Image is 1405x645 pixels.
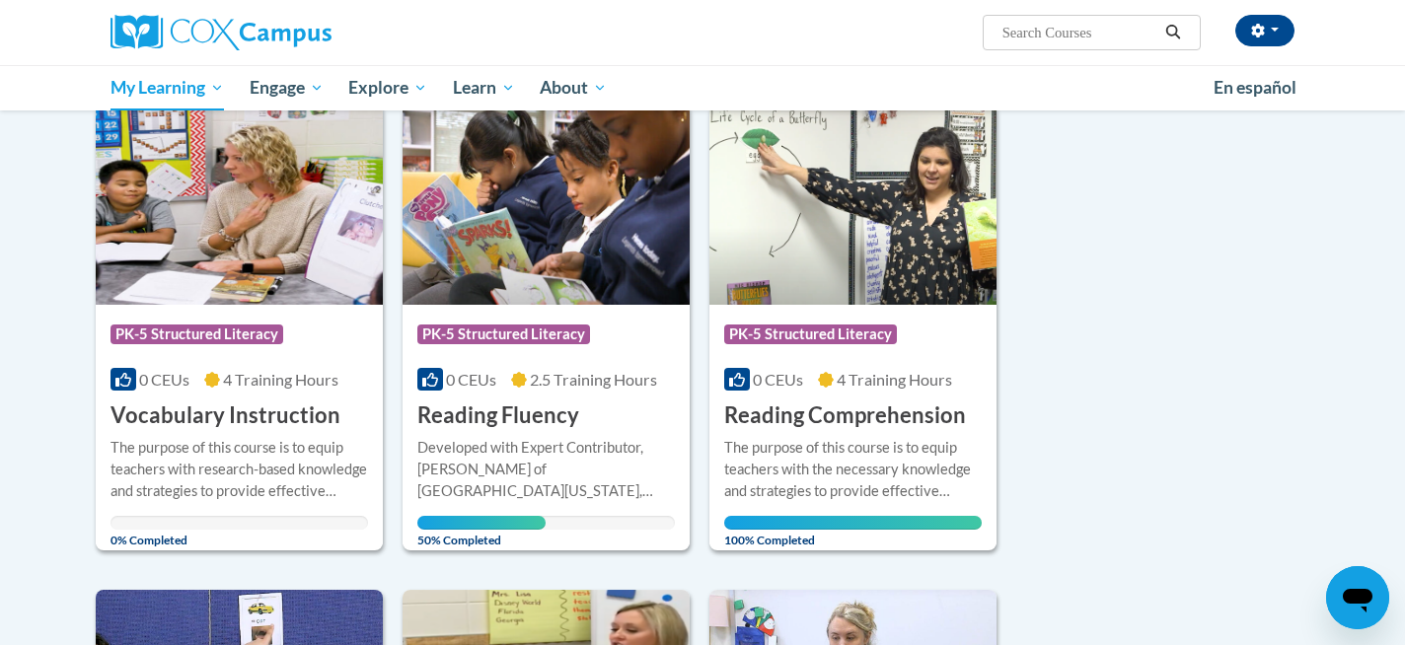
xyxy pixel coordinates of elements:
div: The purpose of this course is to equip teachers with research-based knowledge and strategies to p... [111,437,368,502]
a: Learn [440,65,528,110]
span: Engage [250,76,324,100]
a: Course LogoPK-5 Structured Literacy0 CEUs2.5 Training Hours Reading FluencyDeveloped with Expert ... [403,104,690,551]
a: Cox Campus [111,15,485,50]
a: Engage [237,65,336,110]
div: Developed with Expert Contributor, [PERSON_NAME] of [GEOGRAPHIC_DATA][US_STATE], [GEOGRAPHIC_DATA... [417,437,675,502]
a: My Learning [98,65,237,110]
span: 4 Training Hours [837,370,952,389]
span: PK-5 Structured Literacy [417,324,590,344]
button: Search [1158,21,1188,44]
span: About [540,76,607,100]
span: En español [1214,77,1296,98]
h3: Reading Fluency [417,400,579,431]
span: 4 Training Hours [223,370,338,389]
span: Learn [453,76,515,100]
a: En español [1201,67,1309,108]
h3: Reading Comprehension [724,400,966,431]
span: PK-5 Structured Literacy [111,324,283,344]
span: 100% Completed [724,516,982,547]
img: Course Logo [709,104,997,305]
img: Course Logo [96,104,383,305]
span: Explore [348,76,427,100]
a: Course LogoPK-5 Structured Literacy0 CEUs4 Training Hours Vocabulary InstructionThe purpose of th... [96,104,383,551]
div: Your progress [724,516,982,530]
h3: Vocabulary Instruction [111,400,340,431]
img: Course Logo [403,104,690,305]
img: Cox Campus [111,15,332,50]
a: Explore [335,65,440,110]
div: The purpose of this course is to equip teachers with the necessary knowledge and strategies to pr... [724,437,982,502]
span: PK-5 Structured Literacy [724,324,897,344]
div: Your progress [417,516,546,530]
span: 0 CEUs [139,370,189,389]
span: My Learning [111,76,224,100]
button: Account Settings [1235,15,1294,46]
span: 50% Completed [417,516,546,547]
iframe: Button to launch messaging window [1326,566,1389,629]
span: 2.5 Training Hours [530,370,657,389]
a: About [528,65,621,110]
span: 0 CEUs [446,370,496,389]
a: Course LogoPK-5 Structured Literacy0 CEUs4 Training Hours Reading ComprehensionThe purpose of thi... [709,104,997,551]
span: 0 CEUs [753,370,803,389]
div: Main menu [81,65,1324,110]
input: Search Courses [1000,21,1158,44]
